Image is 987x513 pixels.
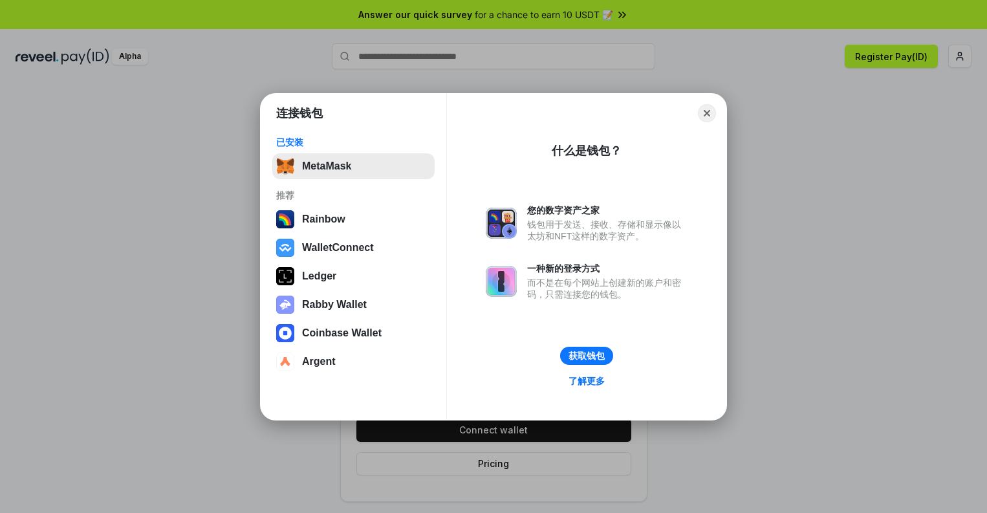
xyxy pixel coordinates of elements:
img: svg+xml,%3Csvg%20width%3D%2228%22%20height%3D%2228%22%20viewBox%3D%220%200%2028%2028%22%20fill%3D... [276,324,294,342]
button: Argent [272,349,435,375]
img: svg+xml,%3Csvg%20xmlns%3D%22http%3A%2F%2Fwww.w3.org%2F2000%2Fsvg%22%20width%3D%2228%22%20height%3... [276,267,294,285]
div: 了解更多 [569,375,605,387]
button: Ledger [272,263,435,289]
h1: 连接钱包 [276,105,323,121]
button: Coinbase Wallet [272,320,435,346]
div: WalletConnect [302,242,374,254]
button: 获取钱包 [560,347,613,365]
div: Argent [302,356,336,367]
div: 推荐 [276,190,431,201]
div: Rainbow [302,213,345,225]
button: Close [698,104,716,122]
div: 获取钱包 [569,350,605,362]
div: 而不是在每个网站上创建新的账户和密码，只需连接您的钱包。 [527,277,688,300]
img: svg+xml,%3Csvg%20width%3D%2228%22%20height%3D%2228%22%20viewBox%3D%220%200%2028%2028%22%20fill%3D... [276,239,294,257]
div: 什么是钱包？ [552,143,622,158]
div: 一种新的登录方式 [527,263,688,274]
div: 已安装 [276,136,431,148]
button: Rainbow [272,206,435,232]
a: 了解更多 [561,373,613,389]
img: svg+xml,%3Csvg%20fill%3D%22none%22%20height%3D%2233%22%20viewBox%3D%220%200%2035%2033%22%20width%... [276,157,294,175]
div: Coinbase Wallet [302,327,382,339]
div: 钱包用于发送、接收、存储和显示像以太坊和NFT这样的数字资产。 [527,219,688,242]
div: 您的数字资产之家 [527,204,688,216]
div: Ledger [302,270,336,282]
img: svg+xml,%3Csvg%20width%3D%22120%22%20height%3D%22120%22%20viewBox%3D%220%200%20120%20120%22%20fil... [276,210,294,228]
img: svg+xml,%3Csvg%20xmlns%3D%22http%3A%2F%2Fwww.w3.org%2F2000%2Fsvg%22%20fill%3D%22none%22%20viewBox... [486,208,517,239]
img: svg+xml,%3Csvg%20width%3D%2228%22%20height%3D%2228%22%20viewBox%3D%220%200%2028%2028%22%20fill%3D... [276,353,294,371]
img: svg+xml,%3Csvg%20xmlns%3D%22http%3A%2F%2Fwww.w3.org%2F2000%2Fsvg%22%20fill%3D%22none%22%20viewBox... [486,266,517,297]
button: MetaMask [272,153,435,179]
button: WalletConnect [272,235,435,261]
div: Rabby Wallet [302,299,367,311]
button: Rabby Wallet [272,292,435,318]
div: MetaMask [302,160,351,172]
img: svg+xml,%3Csvg%20xmlns%3D%22http%3A%2F%2Fwww.w3.org%2F2000%2Fsvg%22%20fill%3D%22none%22%20viewBox... [276,296,294,314]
